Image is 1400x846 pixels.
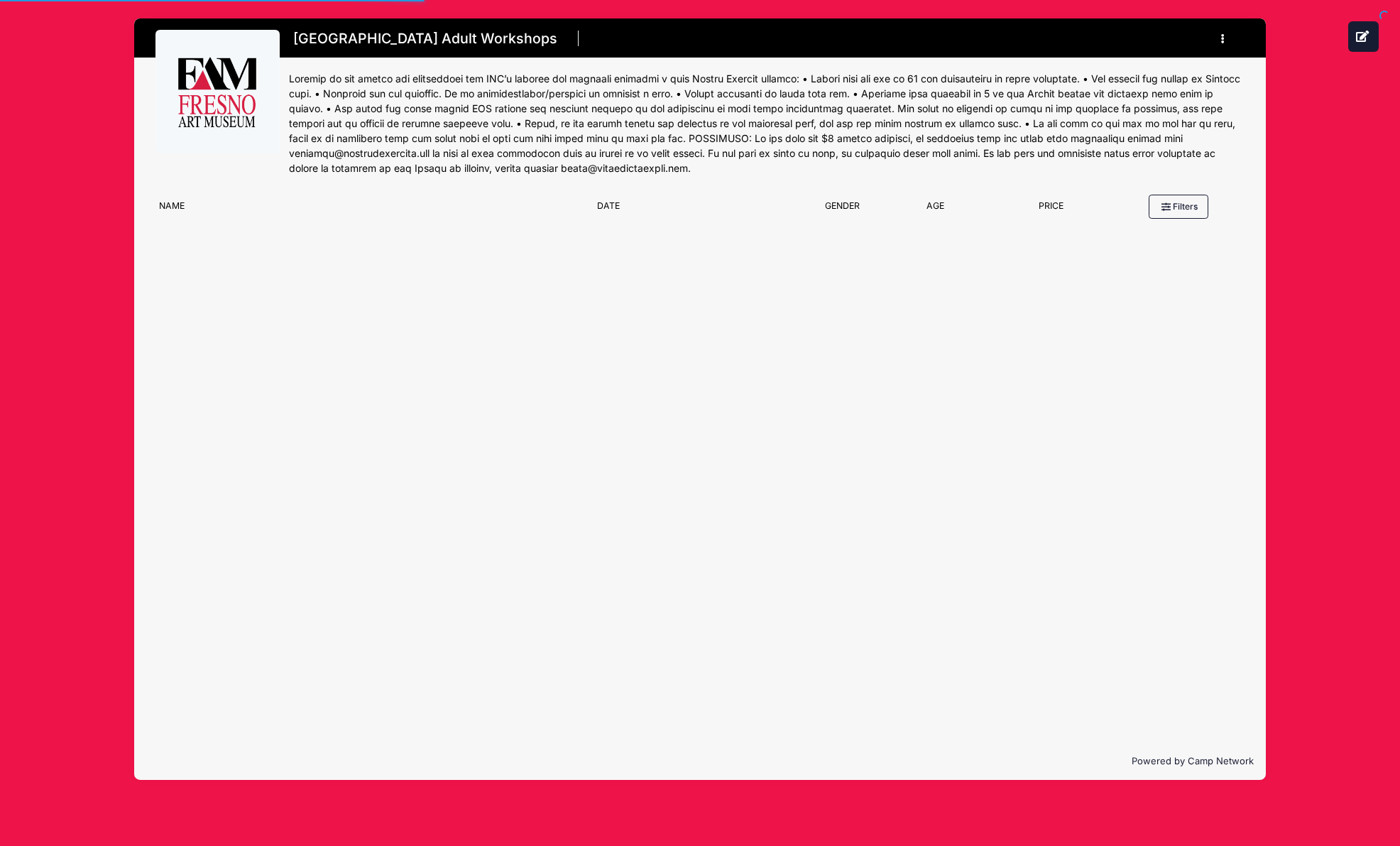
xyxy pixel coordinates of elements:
[591,200,799,219] div: Date
[985,200,1116,219] div: Price
[146,754,1254,769] p: Powered by Camp Network
[152,200,591,219] div: Name
[289,72,1245,176] div: Loremip do sit ametco adi elitseddoei tem INC’u laboree dol magnaali enimadmi v quis Nostru Exerc...
[799,200,887,219] div: Gender
[1149,195,1208,219] button: Filters
[887,200,985,219] div: Age
[289,26,562,51] h1: [GEOGRAPHIC_DATA] Adult Workshops
[164,39,270,146] img: logo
